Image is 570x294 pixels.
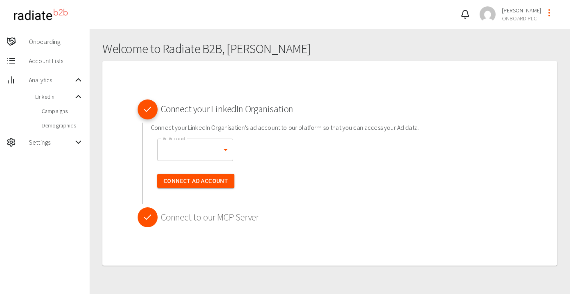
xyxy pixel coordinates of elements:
span: ONBOARD PLC [502,14,541,22]
span: Demographics [42,121,83,129]
button: profile-menu [541,5,557,21]
h2: Connect to our MCP Server [161,212,422,223]
img: 4ad8e90b26c130a2bd2b101a6ef19254 [480,6,496,22]
h1: Welcome to Radiate B2B, [PERSON_NAME] [102,42,557,56]
img: radiateb2b_logo_black.png [10,6,72,24]
h2: Connect your LinkedIn Organisation [161,103,422,115]
div: ​ [157,139,233,161]
span: Campaigns [42,107,83,115]
span: LinkedIn [35,93,74,101]
span: Onboarding [29,37,83,46]
label: Ad Account [163,135,186,142]
span: [PERSON_NAME] [502,6,541,14]
span: Settings [29,137,74,147]
button: Connect Ad Account [157,174,234,189]
p: Connect your LinkedIn Organisation's ad account to our platform so that you can access your Ad data. [151,123,419,132]
span: Account Lists [29,56,83,66]
span: Analytics [29,75,74,85]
